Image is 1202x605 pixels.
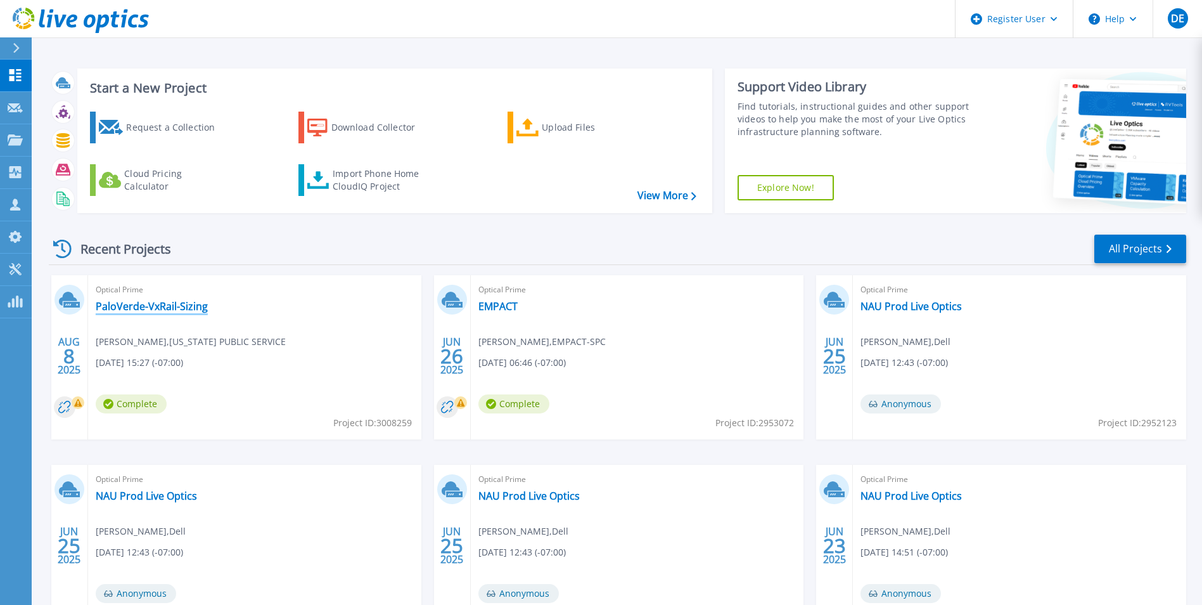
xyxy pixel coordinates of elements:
[478,524,568,538] span: [PERSON_NAME] , Dell
[96,524,186,538] span: [PERSON_NAME] , Dell
[478,472,796,486] span: Optical Prime
[637,190,696,202] a: View More
[860,283,1179,297] span: Optical Prime
[478,356,566,370] span: [DATE] 06:46 (-07:00)
[96,300,208,313] a: PaloVerde-VxRail-Sizing
[860,335,950,349] span: [PERSON_NAME] , Dell
[860,545,948,559] span: [DATE] 14:51 (-07:00)
[96,335,286,349] span: [PERSON_NAME] , [US_STATE] PUBLIC SERVICE
[822,523,847,569] div: JUN 2025
[478,545,566,559] span: [DATE] 12:43 (-07:00)
[96,394,167,413] span: Complete
[508,112,649,143] a: Upload Files
[96,545,183,559] span: [DATE] 12:43 (-07:00)
[822,333,847,379] div: JUN 2025
[738,79,973,95] div: Support Video Library
[96,490,197,502] a: NAU Prod Live Optics
[823,351,846,361] span: 25
[90,81,696,95] h3: Start a New Project
[1098,416,1177,430] span: Project ID: 2952123
[333,416,412,430] span: Project ID: 3008259
[860,300,962,313] a: NAU Prod Live Optics
[478,394,549,413] span: Complete
[57,523,81,569] div: JUN 2025
[96,584,176,603] span: Anonymous
[440,523,464,569] div: JUN 2025
[90,164,231,196] a: Cloud Pricing Calculator
[124,167,226,193] div: Cloud Pricing Calculator
[1171,13,1184,23] span: DE
[478,300,518,313] a: EMPACT
[478,584,559,603] span: Anonymous
[58,540,80,551] span: 25
[478,335,606,349] span: [PERSON_NAME] , EMPACT-SPC
[860,356,948,370] span: [DATE] 12:43 (-07:00)
[478,490,580,502] a: NAU Prod Live Optics
[738,175,834,200] a: Explore Now!
[860,472,1179,486] span: Optical Prime
[715,416,794,430] span: Project ID: 2953072
[90,112,231,143] a: Request a Collection
[298,112,440,143] a: Download Collector
[738,100,973,138] div: Find tutorials, instructional guides and other support videos to help you make the most of your L...
[49,233,188,264] div: Recent Projects
[1094,235,1186,263] a: All Projects
[96,356,183,370] span: [DATE] 15:27 (-07:00)
[860,524,950,538] span: [PERSON_NAME] , Dell
[96,283,414,297] span: Optical Prime
[542,115,643,140] div: Upload Files
[440,333,464,379] div: JUN 2025
[57,333,81,379] div: AUG 2025
[478,283,796,297] span: Optical Prime
[860,394,941,413] span: Anonymous
[860,584,941,603] span: Anonymous
[333,167,432,193] div: Import Phone Home CloudIQ Project
[126,115,227,140] div: Request a Collection
[63,351,75,361] span: 8
[823,540,846,551] span: 23
[331,115,433,140] div: Download Collector
[440,540,463,551] span: 25
[96,472,414,486] span: Optical Prime
[440,351,463,361] span: 26
[860,490,962,502] a: NAU Prod Live Optics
